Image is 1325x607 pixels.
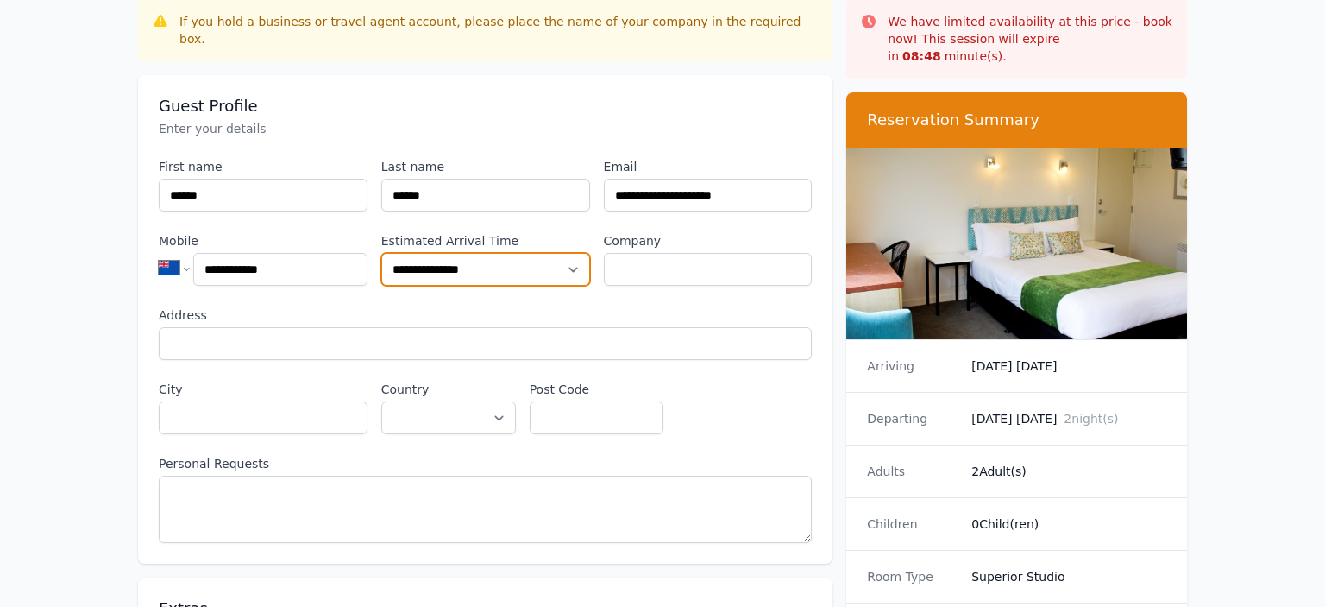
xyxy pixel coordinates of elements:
[902,49,941,63] strong: 08 : 48
[159,232,367,250] label: Mobile
[381,232,590,250] label: Estimated Arrival Time
[604,232,813,250] label: Company
[604,158,813,175] label: Email
[971,410,1166,427] dd: [DATE] [DATE]
[159,381,367,398] label: City
[846,148,1187,339] img: Superior Studio
[971,515,1166,533] dd: 0 Child(ren)
[530,381,664,398] label: Post Code
[381,381,516,398] label: Country
[971,357,1166,375] dd: [DATE] [DATE]
[867,568,958,585] dt: Room Type
[971,463,1166,480] dd: 2 Adult(s)
[159,455,812,472] label: Personal Requests
[1064,412,1118,426] span: 2 night(s)
[971,568,1166,585] dd: Superior Studio
[159,96,812,117] h3: Guest Profile
[159,307,812,324] label: Address
[867,410,958,427] dt: Departing
[867,110,1166,130] h3: Reservation Summary
[381,158,590,175] label: Last name
[179,13,819,47] div: If you hold a business or travel agent account, please place the name of your company in the requ...
[159,158,367,175] label: First name
[867,515,958,533] dt: Children
[159,120,812,137] p: Enter your details
[888,13,1173,65] p: We have limited availability at this price - book now! This session will expire in minute(s).
[867,463,958,480] dt: Adults
[867,357,958,375] dt: Arriving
